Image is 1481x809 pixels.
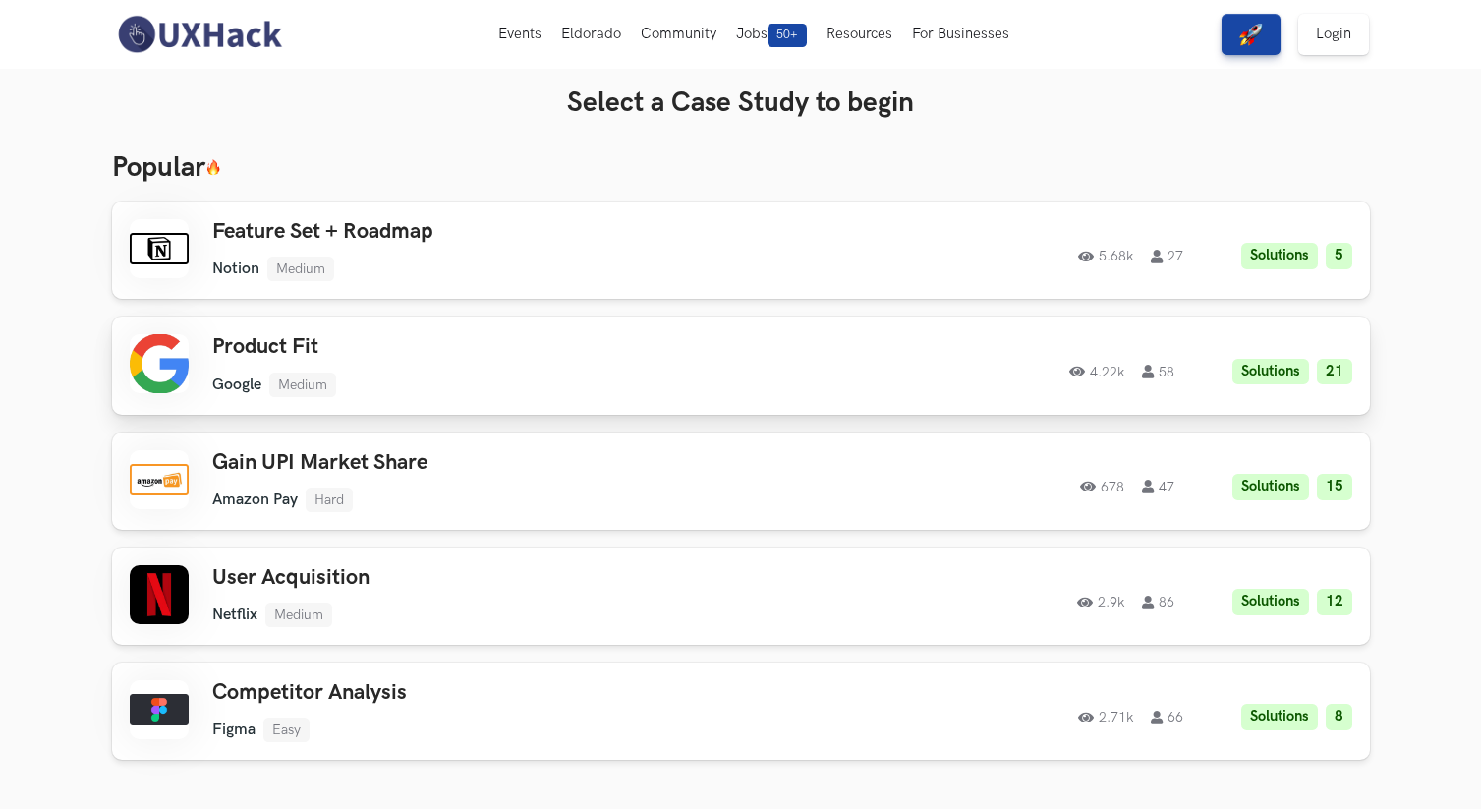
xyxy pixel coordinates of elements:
[263,718,310,742] li: Easy
[212,491,298,509] li: Amazon Pay
[1232,589,1309,615] li: Solutions
[1232,359,1309,385] li: Solutions
[1078,250,1133,263] span: 5.68k
[112,317,1370,414] a: Product FitGoogleMedium4.22k58Solutions21
[212,260,259,278] li: Notion
[112,151,1370,185] h3: Popular
[112,87,1370,120] h3: Select a Case Study to begin
[112,548,1370,645] a: User AcquisitionNetflixMedium2.9k86Solutions12
[768,24,807,47] span: 50+
[1078,711,1133,724] span: 2.71k
[212,334,770,360] h3: Product Fit
[1317,359,1352,385] li: 21
[212,565,770,591] h3: User Acquisition
[267,257,334,281] li: Medium
[212,219,770,245] h3: Feature Set + Roadmap
[1241,704,1318,730] li: Solutions
[112,663,1370,760] a: Competitor AnalysisFigmaEasy2.71k66Solutions8
[1151,250,1183,263] span: 27
[212,721,256,739] li: Figma
[212,606,257,624] li: Netflix
[1239,23,1263,46] img: rocket
[1326,243,1352,269] li: 5
[212,680,770,706] h3: Competitor Analysis
[112,433,1370,530] a: Gain UPI Market ShareAmazon PayHard67847Solutions15
[212,450,770,476] h3: Gain UPI Market Share
[205,159,221,176] img: 🔥
[265,603,332,627] li: Medium
[1080,480,1124,493] span: 678
[1326,704,1352,730] li: 8
[112,14,287,55] img: UXHack-logo.png
[1317,474,1352,500] li: 15
[1232,474,1309,500] li: Solutions
[1151,711,1183,724] span: 66
[1317,589,1352,615] li: 12
[1069,365,1124,378] span: 4.22k
[1077,596,1124,609] span: 2.9k
[306,488,353,512] li: Hard
[112,202,1370,299] a: Feature Set + RoadmapNotionMedium5.68k27Solutions5
[1298,14,1369,55] a: Login
[269,373,336,397] li: Medium
[1241,243,1318,269] li: Solutions
[1142,596,1174,609] span: 86
[1142,365,1174,378] span: 58
[1142,480,1174,493] span: 47
[212,376,261,394] li: Google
